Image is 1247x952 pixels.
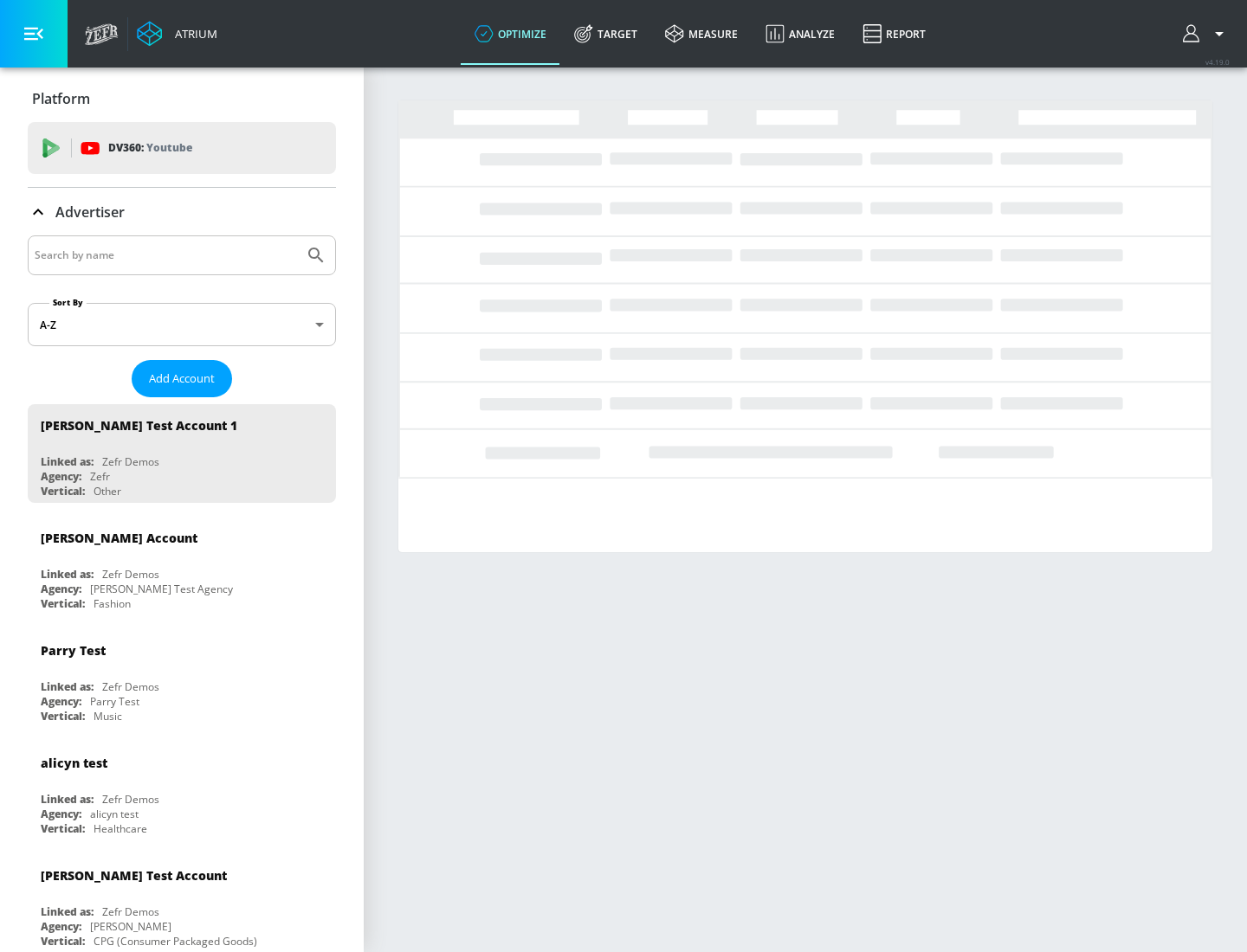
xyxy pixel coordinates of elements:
div: Vertical: [41,934,85,949]
div: Healthcare [94,821,147,836]
div: Linked as: [41,679,94,694]
a: measure [651,3,752,65]
p: Platform [32,89,90,108]
div: Zefr Demos [102,567,159,582]
a: Target [560,3,651,65]
div: alicyn test [90,807,139,821]
div: alicyn testLinked as:Zefr DemosAgency:alicyn testVertical:Healthcare [28,742,336,840]
div: Parry Test [41,642,106,659]
div: Parry TestLinked as:Zefr DemosAgency:Parry TestVertical:Music [28,629,336,728]
button: Add Account [132,360,232,397]
a: Report [849,3,940,65]
div: Zefr Demos [102,904,159,919]
span: v 4.19.0 [1205,57,1230,67]
a: optimize [461,3,560,65]
div: [PERSON_NAME] AccountLinked as:Zefr DemosAgency:[PERSON_NAME] Test AgencyVertical:Fashion [28,517,336,615]
p: Youtube [146,138,192,157]
div: Vertical: [41,484,85,499]
div: DV360: Youtube [28,122,336,174]
div: Linked as: [41,454,94,469]
div: Linked as: [41,792,94,807]
p: Advertiser [55,203,125,222]
div: Agency: [41,919,81,934]
div: Parry Test [90,694,139,709]
div: Platform [28,74,336,123]
div: Zefr Demos [102,679,159,694]
div: Vertical: [41,821,85,836]
p: DV360: [108,138,192,158]
div: Vertical: [41,596,85,611]
div: A-Z [28,303,336,346]
div: alicyn test [41,755,107,771]
div: [PERSON_NAME] [90,919,171,934]
div: [PERSON_NAME] Account [41,530,197,546]
div: [PERSON_NAME] Test Account 1Linked as:Zefr DemosAgency:ZefrVertical:Other [28,404,336,503]
div: Zefr Demos [102,454,159,469]
div: Music [94,709,122,724]
input: Search by name [35,244,297,267]
div: Fashion [94,596,131,611]
div: Zefr [90,469,110,484]
div: Atrium [168,26,217,42]
div: Zefr Demos [102,792,159,807]
div: [PERSON_NAME] Test Agency [90,582,233,596]
div: Agency: [41,469,81,484]
div: Vertical: [41,709,85,724]
div: Other [94,484,121,499]
div: Advertiser [28,188,336,236]
span: Add Account [149,369,215,389]
div: Linked as: [41,567,94,582]
div: Agency: [41,807,81,821]
div: [PERSON_NAME] Test Account 1 [41,417,237,434]
div: [PERSON_NAME] Test Account [41,867,227,884]
div: Agency: [41,694,81,709]
div: CPG (Consumer Packaged Goods) [94,934,257,949]
a: Analyze [752,3,849,65]
div: Agency: [41,582,81,596]
a: Atrium [137,21,217,47]
label: Sort By [49,297,87,308]
div: Linked as: [41,904,94,919]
